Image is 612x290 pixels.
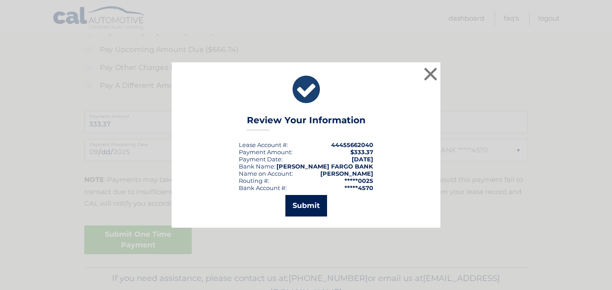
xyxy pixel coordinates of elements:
[352,156,373,163] span: [DATE]
[320,170,373,177] strong: [PERSON_NAME]
[422,65,440,83] button: ×
[239,184,287,191] div: Bank Account #:
[285,195,327,216] button: Submit
[239,163,276,170] div: Bank Name:
[331,141,373,148] strong: 44455662040
[239,156,281,163] span: Payment Date
[239,141,288,148] div: Lease Account #:
[239,170,293,177] div: Name on Account:
[247,115,366,130] h3: Review Your Information
[239,148,293,156] div: Payment Amount:
[239,156,283,163] div: :
[350,148,373,156] span: $333.37
[276,163,373,170] strong: [PERSON_NAME] FARGO BANK
[239,177,269,184] div: Routing #:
